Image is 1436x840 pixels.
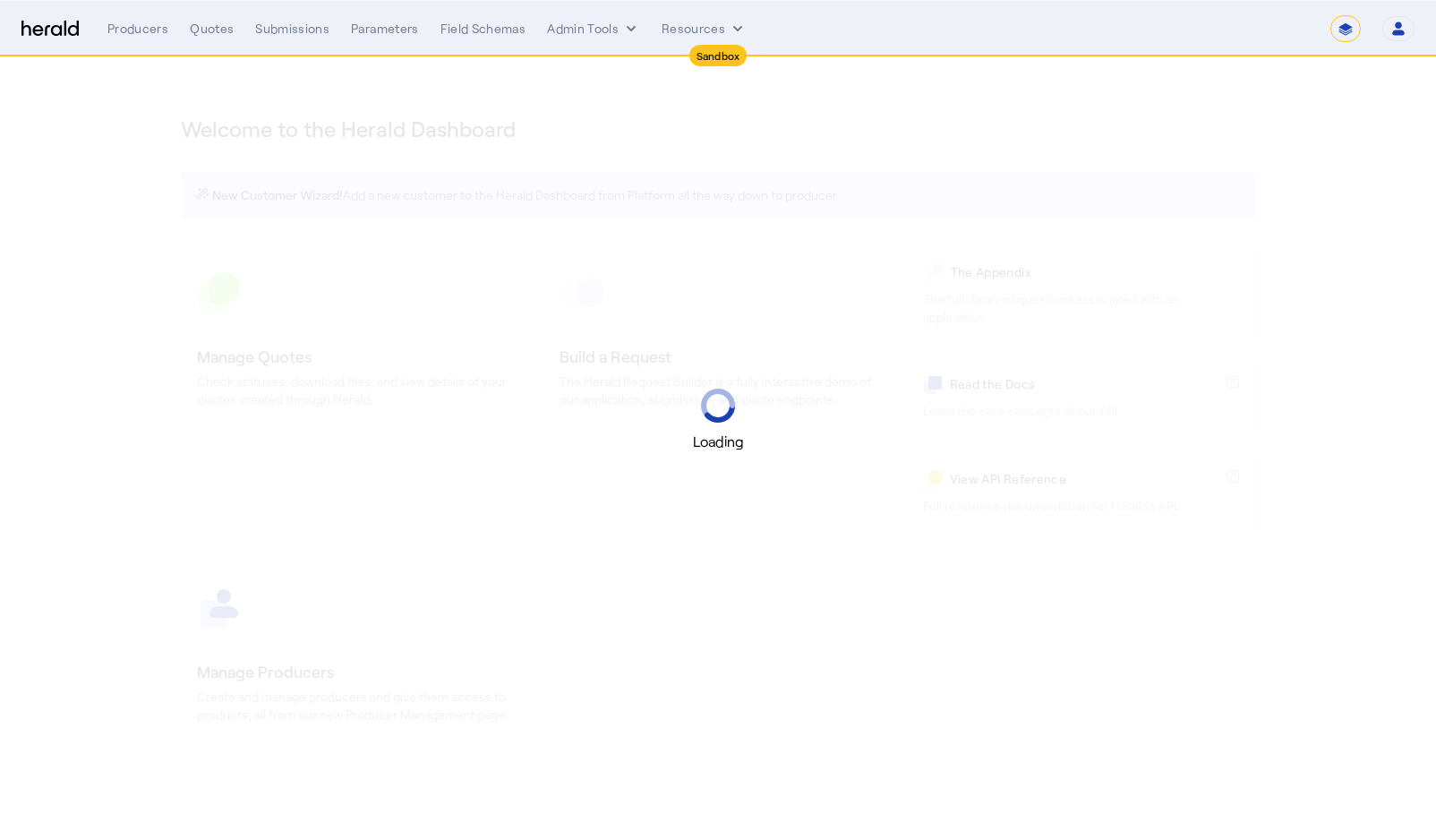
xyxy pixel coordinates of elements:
div: Submissions [255,20,329,38]
div: Parameters [351,20,419,38]
div: Producers [107,20,168,38]
button: internal dropdown menu [547,20,640,38]
button: Resources dropdown menu [662,20,747,38]
div: Quotes [190,20,234,38]
div: Sandbox [689,45,748,66]
div: Field Schemas [440,20,526,38]
img: Herald Logo [21,21,79,38]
